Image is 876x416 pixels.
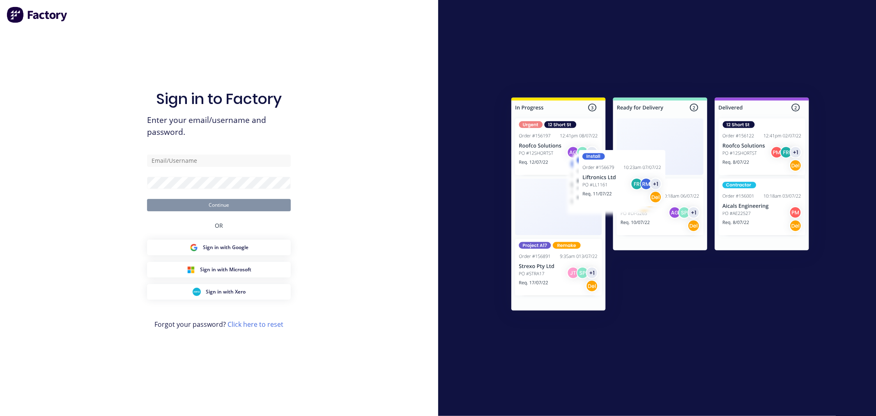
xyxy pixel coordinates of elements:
button: Google Sign inSign in with Google [147,240,291,255]
a: Click here to reset [228,320,283,329]
span: Sign in with Microsoft [200,266,251,273]
span: Enter your email/username and password. [147,114,291,138]
button: Continue [147,199,291,211]
input: Email/Username [147,155,291,167]
img: Microsoft Sign in [187,266,195,274]
button: Xero Sign inSign in with Xero [147,284,291,300]
button: Microsoft Sign inSign in with Microsoft [147,262,291,277]
img: Sign in [493,81,827,330]
span: Sign in with Google [203,244,248,251]
img: Google Sign in [190,243,198,252]
img: Xero Sign in [193,288,201,296]
span: Sign in with Xero [206,288,246,296]
div: OR [215,211,223,240]
h1: Sign in to Factory [156,90,282,108]
img: Factory [7,7,68,23]
span: Forgot your password? [154,319,283,329]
